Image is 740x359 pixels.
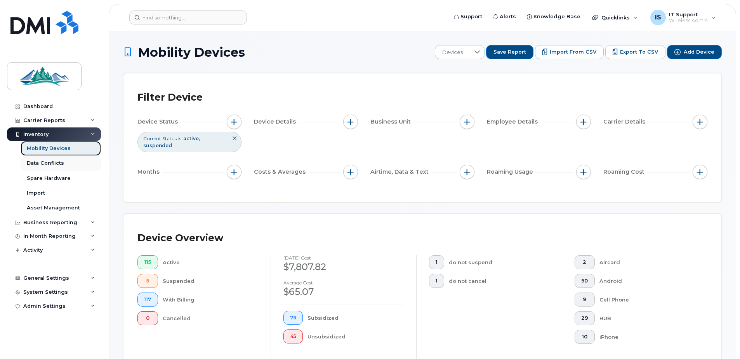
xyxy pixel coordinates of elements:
[283,255,404,260] h4: [DATE] cost
[684,49,714,56] span: Add Device
[429,274,444,288] button: 1
[307,311,404,325] div: Subsidized
[599,255,695,269] div: Aircard
[283,311,303,325] button: 75
[581,296,588,303] span: 9
[581,278,588,284] span: 50
[435,45,470,59] span: Devices
[575,255,595,269] button: 2
[283,285,404,298] div: $65.07
[575,293,595,307] button: 9
[581,315,588,321] span: 29
[163,293,259,307] div: With Billing
[370,118,413,126] span: Business Unit
[605,45,665,59] button: Export to CSV
[487,118,540,126] span: Employee Details
[137,311,158,325] button: 0
[535,45,604,59] button: Import from CSV
[163,255,259,269] div: Active
[144,315,151,321] span: 0
[487,168,535,176] span: Roaming Usage
[599,311,695,325] div: HUB
[575,330,595,344] button: 10
[436,259,438,265] span: 1
[283,280,404,285] h4: Average cost
[599,330,695,344] div: iPhone
[138,45,245,59] span: Mobility Devices
[144,259,151,265] span: 115
[137,293,158,307] button: 117
[137,168,162,176] span: Months
[449,255,550,269] div: do not suspend
[493,49,526,56] span: Save Report
[599,293,695,307] div: Cell Phone
[599,274,695,288] div: Android
[137,228,223,248] div: Device Overview
[137,87,203,108] div: Filter Device
[370,168,431,176] span: Airtime, Data & Text
[283,260,404,274] div: $7,807.82
[581,334,588,340] span: 10
[603,118,648,126] span: Carrier Details
[550,49,596,56] span: Import from CSV
[254,168,308,176] span: Costs & Averages
[429,255,444,269] button: 1
[283,329,303,343] button: 45
[449,274,550,288] div: do not cancel
[620,49,658,56] span: Export to CSV
[486,45,533,59] button: Save Report
[163,311,259,325] div: Cancelled
[137,118,180,126] span: Device Status
[603,168,647,176] span: Roaming Cost
[137,274,158,288] button: 5
[667,45,722,59] button: Add Device
[178,135,181,142] span: is
[254,118,298,126] span: Device Details
[144,296,151,303] span: 117
[183,136,200,141] span: active
[290,333,296,340] span: 45
[137,255,158,269] button: 115
[290,315,296,321] span: 75
[581,259,588,265] span: 2
[575,274,595,288] button: 50
[143,135,177,142] span: Current Status
[144,278,151,284] span: 5
[575,311,595,325] button: 29
[143,143,172,148] span: suspended
[307,329,404,343] div: Unsubsidized
[163,274,259,288] div: Suspended
[436,278,438,284] span: 1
